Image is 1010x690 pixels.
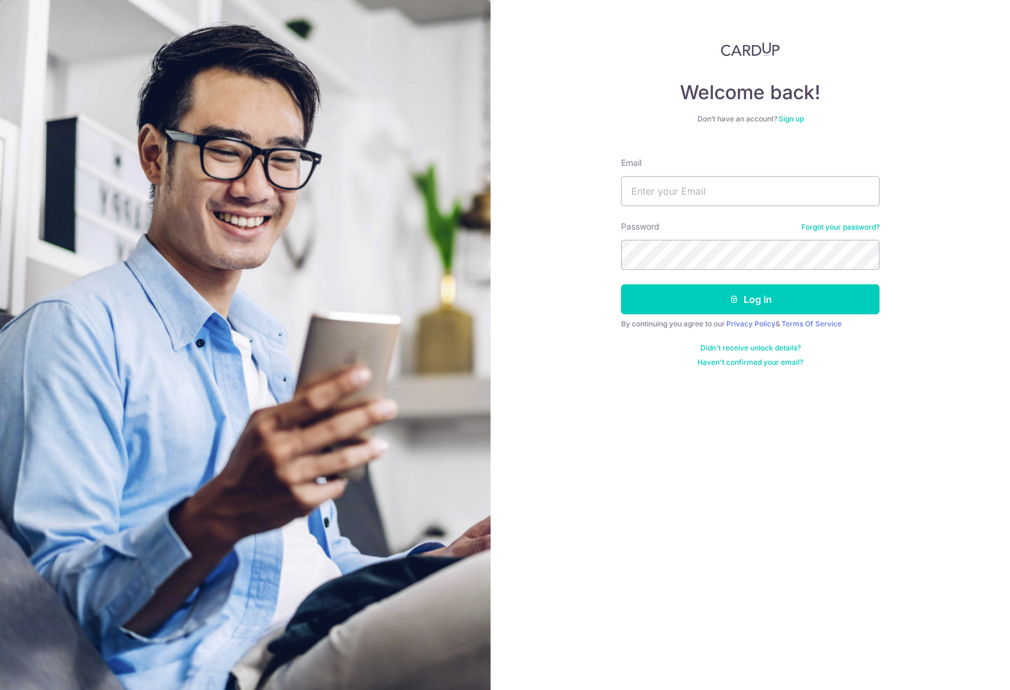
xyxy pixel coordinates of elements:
input: Enter your Email [621,176,880,206]
div: By continuing you agree to our & [621,319,880,329]
div: Don’t have an account? [621,114,880,124]
label: Password [621,221,660,233]
a: Haven't confirmed your email? [697,358,803,367]
img: CardUp Logo [721,42,780,56]
h4: Welcome back! [621,81,880,105]
button: Log in [621,284,880,314]
a: Forgot your password? [801,222,880,232]
a: Terms Of Service [782,319,842,328]
a: Sign up [779,114,804,123]
a: Didn't receive unlock details? [700,343,801,353]
a: Privacy Policy [726,319,776,328]
label: Email [621,157,641,169]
